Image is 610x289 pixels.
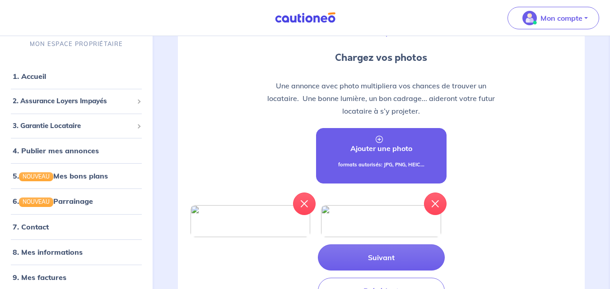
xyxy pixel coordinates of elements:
a: 7. Contact [13,222,49,231]
p: Ajouter une photo [350,143,412,154]
div: 8. Mes informations [4,243,149,261]
label: Informations bien [293,18,311,36]
p: MON ESPACE PROPRIÉTAIRE [30,40,123,48]
p: Mon compte [540,13,582,23]
div: 5.NOUVEAUMes bons plans [4,167,149,185]
div: 7. Contact [4,218,149,236]
div: 1. Accueil [4,67,149,85]
img: Cautioneo [271,12,339,23]
a: 5.NOUVEAUMes bons plans [13,171,108,180]
p: Une annonce avec photo multipliera vos chances de trouver un locataire. Une bonne lumière, un bon... [238,79,524,117]
div: 3. Garantie Locataire [4,117,149,135]
div: 6.NOUVEAUParrainage [4,192,149,210]
div: 2. Assurance Loyers Impayés [4,92,149,110]
button: Suivant [318,244,445,271]
a: 8. Mes informations [13,248,83,257]
a: 1. Accueil [13,72,46,81]
button: illu_account_valid_menu.svgMon compte [508,7,599,29]
img: illu_account_valid_menu.svg [522,11,537,25]
span: 3. Garantie Locataire [13,121,133,131]
div: 4. Publier mes annonces [4,142,149,160]
a: Ajouter une photoformats autorisés: JPG, PNG, HEIC... [316,128,447,183]
p: formats autorisés: JPG, PNG, HEIC... [338,161,424,169]
img: c5ab9461-e8c1-4978-aeae-8d125e35f009 [321,205,441,237]
div: Chargez vos photos [335,50,427,65]
label: Images descriptif [372,18,390,36]
div: 9. Mes factures [4,268,149,286]
img: a4c156e4-cab1-4795-a7f8-80e1aa83dc2b [191,205,311,237]
a: 9. Mes factures [13,273,66,282]
a: 4. Publier mes annonces [13,146,99,155]
span: 2. Assurance Loyers Impayés [13,96,133,106]
a: 6.NOUVEAUParrainage [13,197,93,206]
label: Contacts bailleur [452,18,470,36]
